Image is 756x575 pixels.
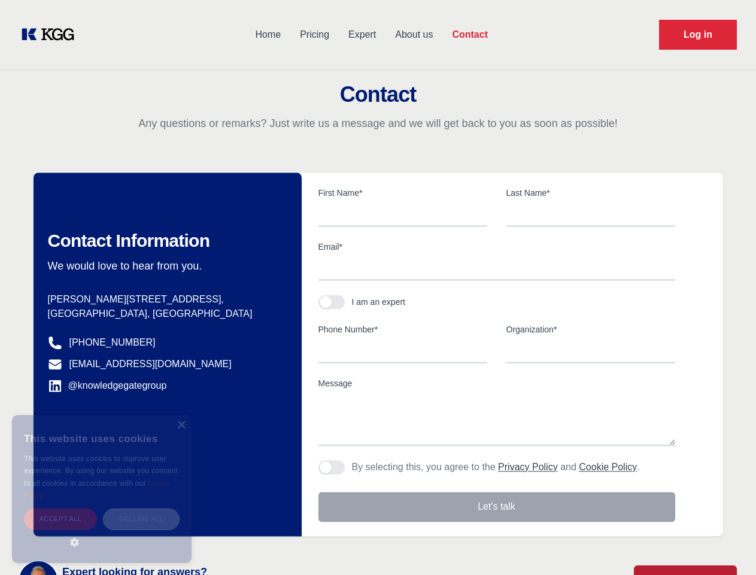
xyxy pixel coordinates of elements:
div: Decline all [103,509,180,529]
a: Cookie Policy [579,462,637,472]
span: This website uses cookies to improve user experience. By using our website you consent to all coo... [24,455,178,488]
div: Cookie settings [13,564,74,570]
a: Privacy Policy [498,462,558,472]
label: Email* [318,241,675,253]
div: Accept all [24,509,97,529]
div: Close [177,421,186,430]
label: Phone Number* [318,323,487,335]
label: Last Name* [506,187,675,199]
h2: Contact [14,83,742,107]
label: Message [318,377,675,389]
a: Contact [442,19,497,50]
p: We would love to hear from you. [48,259,283,273]
button: Let's talk [318,492,675,522]
a: Cookie Policy [24,480,170,499]
a: About us [385,19,442,50]
a: @knowledgegategroup [48,379,167,393]
div: I am an expert [352,296,406,308]
a: Pricing [290,19,339,50]
div: This website uses cookies [24,424,180,453]
label: Organization* [506,323,675,335]
iframe: Chat Widget [696,517,756,575]
a: [PHONE_NUMBER] [69,335,156,350]
p: [PERSON_NAME][STREET_ADDRESS], [48,292,283,307]
a: Request Demo [659,20,737,50]
a: Expert [339,19,385,50]
a: Home [245,19,290,50]
label: First Name* [318,187,487,199]
a: KOL Knowledge Platform: Talk to Key External Experts (KEE) [19,25,84,44]
p: By selecting this, you agree to the and . [352,460,640,474]
a: [EMAIL_ADDRESS][DOMAIN_NAME] [69,357,232,371]
p: [GEOGRAPHIC_DATA], [GEOGRAPHIC_DATA] [48,307,283,321]
h2: Contact Information [48,230,283,252]
p: Any questions or remarks? Just write us a message and we will get back to you as soon as possible! [14,116,742,131]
